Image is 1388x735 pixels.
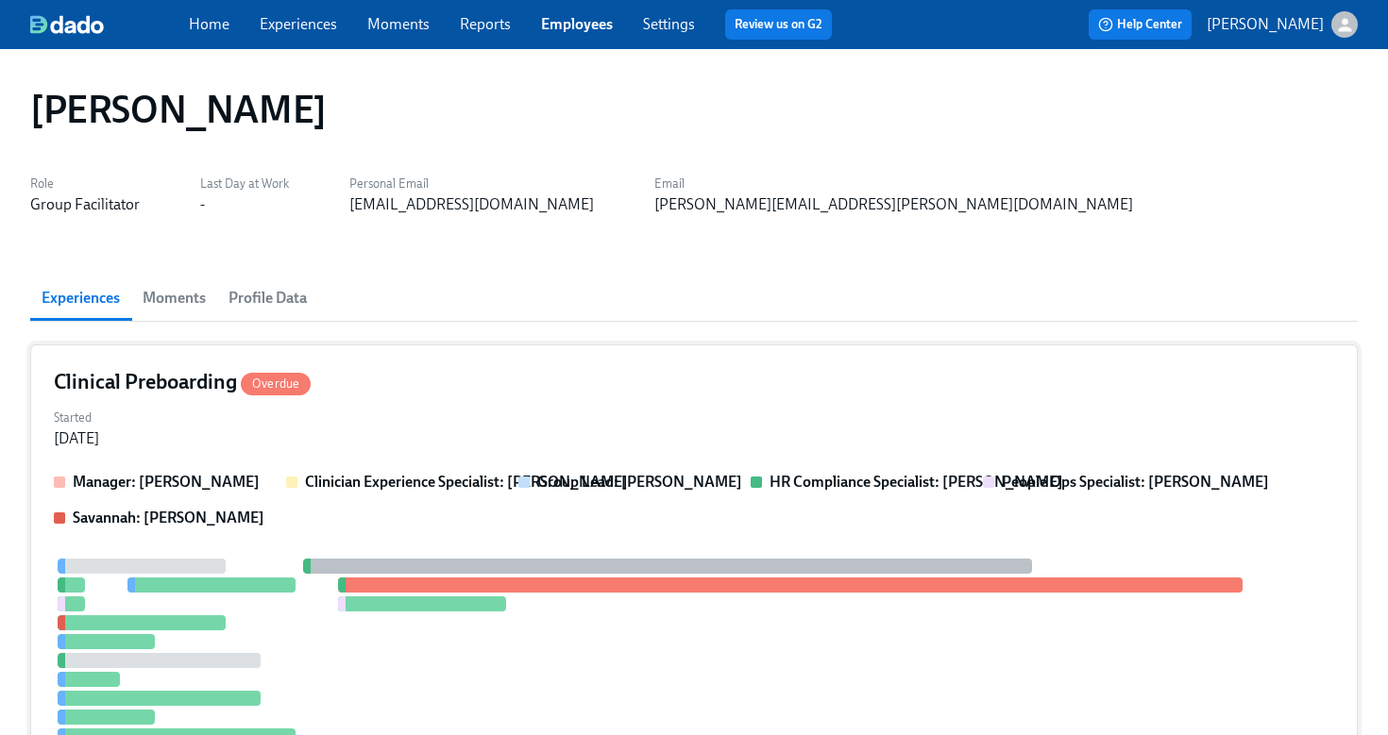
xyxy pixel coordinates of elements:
[42,285,120,311] span: Experiences
[1002,473,1269,491] strong: People Ops Specialist: [PERSON_NAME]
[770,473,1063,491] strong: HR Compliance Specialist: [PERSON_NAME]
[200,194,205,215] div: -
[305,473,628,491] strong: Clinician Experience Specialist: [PERSON_NAME]
[1207,14,1324,35] p: [PERSON_NAME]
[541,15,613,33] a: Employees
[30,15,104,34] img: dado
[349,174,594,194] label: Personal Email
[54,368,311,396] h4: Clinical Preboarding
[73,509,264,526] strong: Savannah: [PERSON_NAME]
[349,194,594,215] div: [EMAIL_ADDRESS][DOMAIN_NAME]
[735,15,822,34] a: Review us on G2
[643,15,695,33] a: Settings
[367,15,430,33] a: Moments
[30,15,189,34] a: dado
[1098,15,1182,34] span: Help Center
[54,408,99,428] label: Started
[73,473,260,491] strong: Manager: [PERSON_NAME]
[229,285,307,311] span: Profile Data
[200,174,289,194] label: Last Day at Work
[143,285,206,311] span: Moments
[654,174,1133,194] label: Email
[1089,9,1192,40] button: Help Center
[260,15,337,33] a: Experiences
[30,194,140,215] div: Group Facilitator
[460,15,511,33] a: Reports
[30,174,140,194] label: Role
[54,428,99,449] div: [DATE]
[189,15,229,33] a: Home
[725,9,832,40] button: Review us on G2
[241,376,311,391] span: Overdue
[537,473,742,491] strong: Group Lead: [PERSON_NAME]
[654,194,1133,215] div: [PERSON_NAME][EMAIL_ADDRESS][PERSON_NAME][DOMAIN_NAME]
[30,87,327,132] h1: [PERSON_NAME]
[1207,11,1358,38] button: [PERSON_NAME]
